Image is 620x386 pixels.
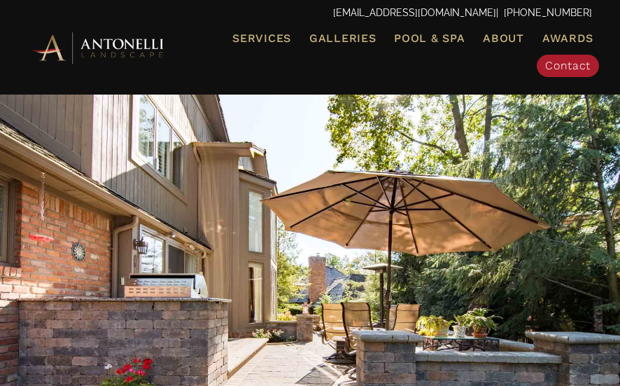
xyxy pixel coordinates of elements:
[232,33,291,44] span: Services
[28,30,168,65] img: Antonelli Horizontal Logo
[483,33,524,44] span: About
[545,59,591,72] span: Contact
[394,32,465,45] span: Pool & Spa
[28,4,592,22] p: | [PHONE_NUMBER]
[309,32,376,45] span: Galleries
[388,29,470,48] a: Pool & Spa
[227,29,297,48] a: Services
[537,55,599,77] a: Contact
[304,29,381,48] a: Galleries
[537,29,599,48] a: Awards
[333,7,496,18] a: [EMAIL_ADDRESS][DOMAIN_NAME]
[542,32,593,45] span: Awards
[477,29,530,48] a: About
